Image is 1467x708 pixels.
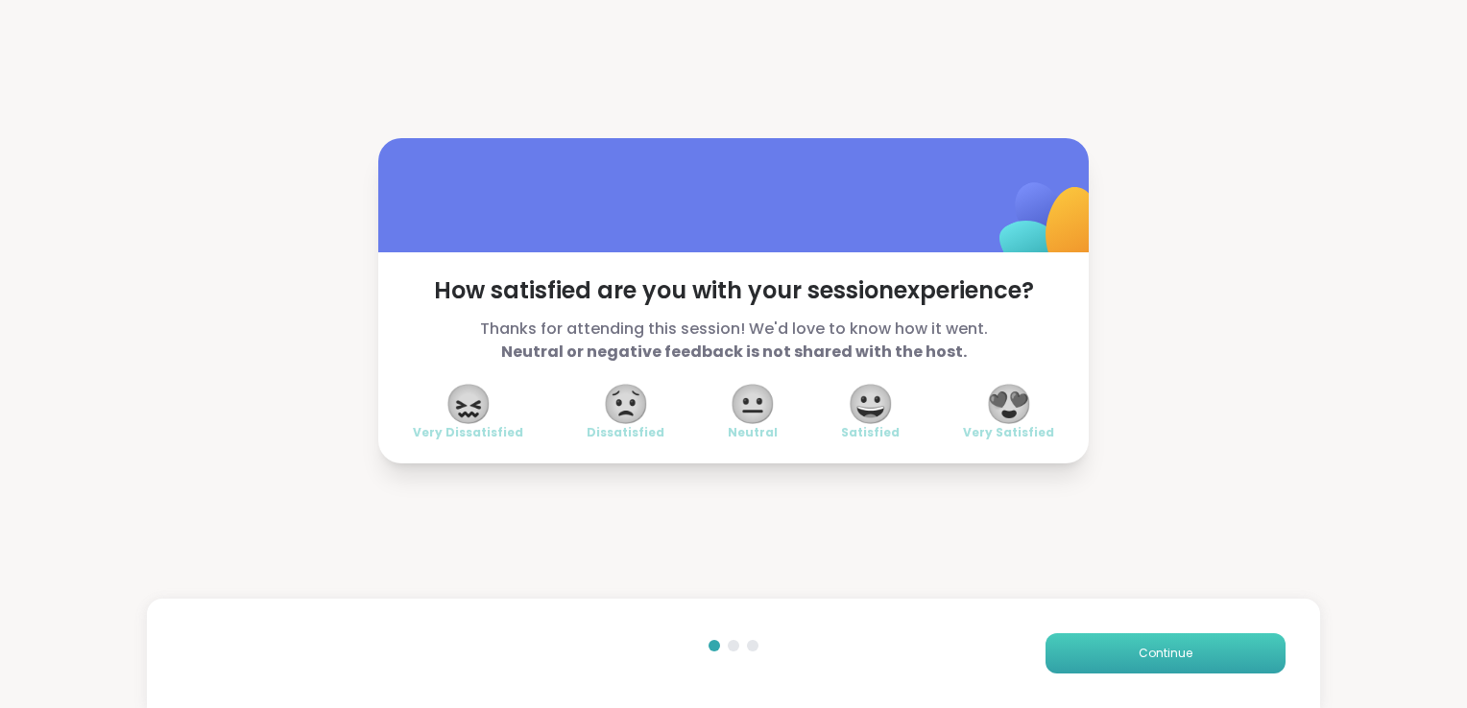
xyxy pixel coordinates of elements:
button: Continue [1046,633,1286,673]
span: Dissatisfied [587,425,664,440]
span: Neutral [728,425,778,440]
img: ShareWell Logomark [954,132,1145,323]
span: 😍 [985,387,1033,421]
span: 😐 [729,387,777,421]
span: Satisfied [841,425,900,440]
span: 😖 [445,387,493,421]
span: 😟 [602,387,650,421]
span: 😀 [847,387,895,421]
span: Very Dissatisfied [413,425,523,440]
span: Thanks for attending this session! We'd love to know how it went. [413,318,1054,364]
span: Very Satisfied [963,425,1054,440]
span: Continue [1139,645,1192,662]
span: How satisfied are you with your session experience? [413,275,1054,306]
b: Neutral or negative feedback is not shared with the host. [501,341,967,363]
